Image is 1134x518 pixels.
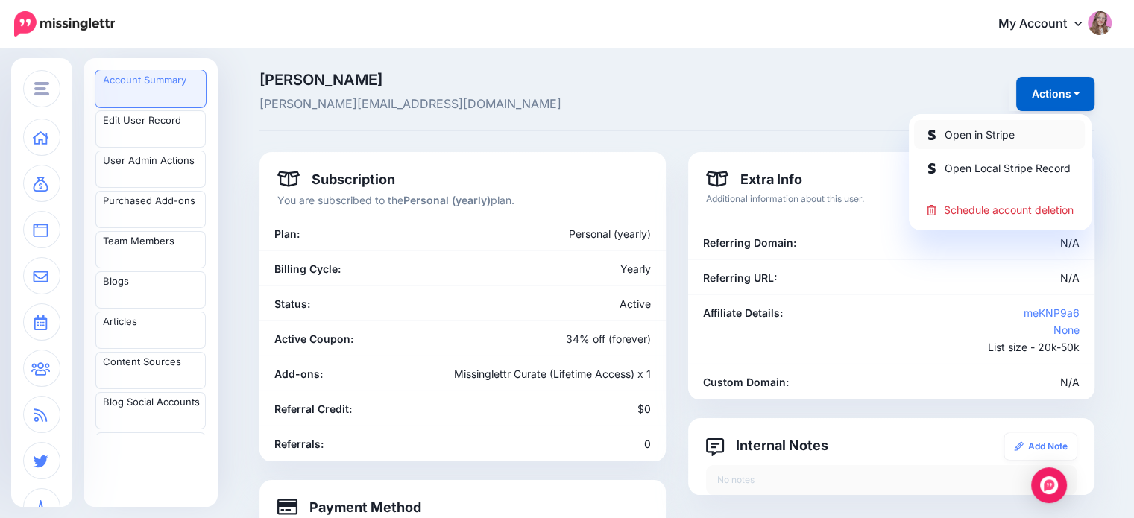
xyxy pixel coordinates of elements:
a: Articles [95,312,206,349]
b: Plan: [274,227,300,240]
b: Billing Cycle: [274,262,341,275]
a: Edit User Record [95,110,206,148]
div: List size - 20k-50k [825,304,1091,356]
a: Blogs [95,271,206,309]
img: menu.png [34,82,49,95]
a: Account Summary [95,70,206,107]
a: Blog Social Accounts [95,392,206,429]
a: Content Sources [95,352,206,389]
div: Active [463,295,663,312]
div: Open Intercom Messenger [1031,467,1067,503]
div: N/A [825,269,1091,286]
div: N/A [825,373,1091,391]
div: $0 [463,400,663,417]
b: Add-ons: [274,367,323,380]
a: Blog Branding Templates [95,432,206,470]
div: No notes [706,465,1077,495]
h4: Extra Info [706,170,802,188]
a: None [1053,323,1080,336]
p: Additional information about this user. [706,192,1077,206]
p: You are subscribed to the plan. [277,192,648,209]
img: Missinglettr [14,11,115,37]
b: Referrals: [274,438,324,450]
h4: Subscription [277,170,395,188]
a: User Admin Actions [95,151,206,188]
a: Open Local Stripe Record [914,154,1085,183]
b: Custom Domain: [703,376,789,388]
b: Affiliate Details: [703,306,783,319]
div: Missinglettr Curate (Lifetime Access) x 1 [396,365,662,382]
div: N/A [825,234,1091,251]
span: 0 [644,438,651,450]
a: Team Members [95,231,206,268]
button: Actions [1016,77,1094,111]
b: Status: [274,297,310,310]
b: Referral Credit: [274,402,352,415]
b: Personal (yearly) [403,194,491,206]
div: Yearly [463,260,663,277]
b: Referring URL: [703,271,777,284]
div: 34% off (forever) [463,330,663,347]
span: [PERSON_NAME][EMAIL_ADDRESS][DOMAIN_NAME] [259,95,809,114]
a: My Account [983,6,1112,42]
div: Personal (yearly) [396,225,662,242]
a: Add Note [1004,433,1077,460]
h4: Payment Method [277,498,421,516]
span: [PERSON_NAME] [259,72,809,87]
a: Open in Stripe [914,120,1085,149]
a: Schedule account deletion [914,195,1085,224]
a: meKNP9a6 [1024,306,1080,319]
a: Purchased Add-ons [95,191,206,228]
h4: Internal Notes [706,436,828,454]
b: Active Coupon: [274,332,353,345]
b: Referring Domain: [703,236,796,249]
